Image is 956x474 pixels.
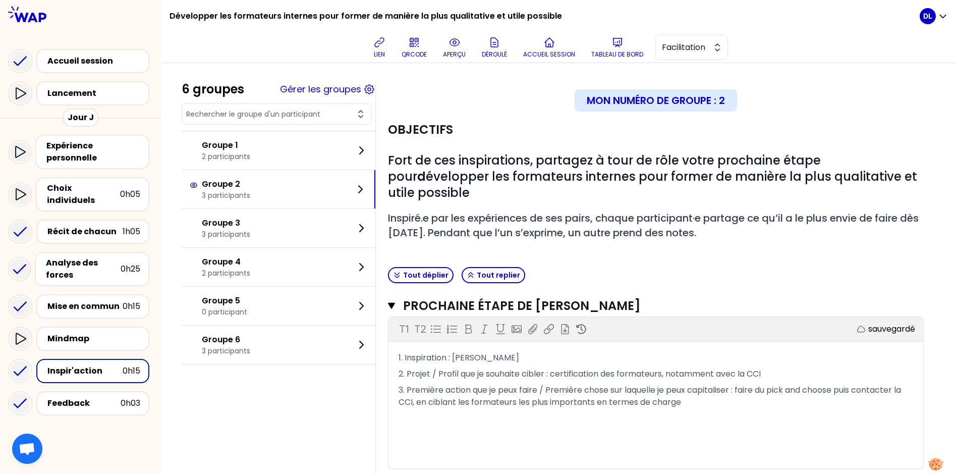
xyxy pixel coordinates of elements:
[202,334,250,346] p: Groupe 6
[399,352,519,363] span: 1. Inspiration : [PERSON_NAME]
[399,368,761,380] span: 2. Projet / Profil que je souhaite cibler : certification des formateurs, notamment avec la CCI
[123,365,140,377] div: 0h15
[388,152,920,201] span: Fort de ces inspirations, partagez à tour de rôle votre prochaine étape pour évelopper les format...
[399,384,903,408] span: 3. Première action que je peux faire / Première chose sur laquelle je peux capitaliser : faire du...
[399,322,409,336] p: T1
[398,32,431,63] button: QRCODE
[182,81,244,97] div: 6 groupes
[47,55,144,67] div: Accueil session
[388,298,924,314] button: Prochaine étape de [PERSON_NAME]
[439,32,470,63] button: aperçu
[374,50,385,59] p: lien
[369,32,389,63] button: lien
[414,322,426,336] p: T2
[47,300,123,312] div: Mise en commun
[402,50,427,59] p: QRCODE
[202,217,250,229] p: Groupe 3
[202,307,247,317] p: 0 participant
[121,397,140,409] div: 0h03
[47,333,140,345] div: Mindmap
[662,41,707,54] span: Facilitation
[202,295,247,307] p: Groupe 5
[12,434,42,464] div: Ouvrir le chat
[46,257,121,281] div: Analyse des forces
[47,397,121,409] div: Feedback
[47,226,123,238] div: Récit de chacun
[923,11,932,21] p: DL
[47,182,120,206] div: Choix individuels
[123,300,140,312] div: 0h15
[121,263,140,275] div: 0h25
[46,140,140,164] div: Expérience personnelle
[417,168,426,185] strong: d
[920,8,948,24] button: DL
[482,50,507,59] p: Déroulé
[202,151,250,162] p: 2 participants
[47,87,144,99] div: Lancement
[202,346,250,356] p: 3 participants
[202,178,250,190] p: Groupe 2
[388,122,453,138] h2: Objectifs
[63,109,99,127] div: Jour J
[575,89,737,112] div: Mon numéro de groupe : 2
[388,211,921,240] span: Inspiré.e par les expériences de ses pairs, chaque participant·e partage ce qu’il a le plus envie...
[202,256,250,268] p: Groupe 4
[868,323,915,335] p: sauvegardé
[202,268,250,278] p: 2 participants
[120,188,140,200] div: 0h05
[591,50,643,59] p: Tableau de bord
[443,50,466,59] p: aperçu
[202,229,250,239] p: 3 participants
[280,82,361,96] button: Gérer les groupes
[587,32,647,63] button: Tableau de bord
[202,190,250,200] p: 3 participants
[523,50,575,59] p: Accueil session
[478,32,511,63] button: Déroulé
[655,35,728,60] button: Facilitation
[202,139,250,151] p: Groupe 1
[403,298,885,314] h3: Prochaine étape de [PERSON_NAME]
[47,365,123,377] div: Inspir'action
[519,32,579,63] button: Accueil session
[186,109,355,119] input: Rechercher le groupe d'un participant
[462,267,525,283] button: Tout replier
[123,226,140,238] div: 1h05
[388,267,454,283] button: Tout déplier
